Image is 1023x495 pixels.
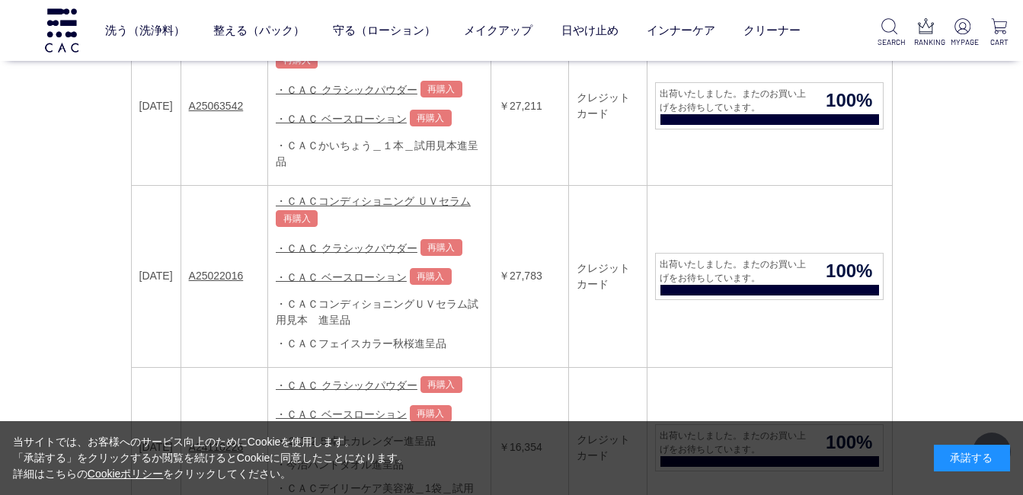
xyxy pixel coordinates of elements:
[333,10,436,50] a: 守る（ローション）
[491,27,568,185] td: ￥27,211
[13,434,409,482] div: 当サイトでは、お客様へのサービス向上のためにCookieを使用します。 「承諾する」をクリックするか閲覧を続けるとCookieに同意したことになります。 詳細はこちらの をクリックしてください。
[568,185,647,367] td: クレジットカード
[878,18,901,48] a: SEARCH
[131,27,181,185] td: [DATE]
[491,185,568,367] td: ￥27,783
[410,268,452,285] a: 再購入
[189,270,244,282] a: A25022016
[743,10,801,50] a: クリーナー
[276,210,318,227] a: 再購入
[655,82,884,129] a: 出荷いたしました。またのお買い上げをお待ちしています。 100%
[656,257,815,285] span: 出荷いたしました。またのお買い上げをお待ちしています。
[131,185,181,367] td: [DATE]
[88,468,164,480] a: Cookieポリシー
[410,110,452,126] a: 再購入
[815,257,883,285] span: 100%
[951,18,974,48] a: MYPAGE
[276,83,417,95] a: ・ＣＡＣ クラシックパウダー
[914,37,938,48] p: RANKING
[878,37,901,48] p: SEARCH
[561,10,619,50] a: 日やけ止め
[276,138,483,170] div: ・ＣＡＣかいちょう＿１本＿試用見本進呈品
[213,10,305,50] a: 整える（パック）
[934,445,1010,471] div: 承諾する
[987,18,1011,48] a: CART
[276,378,417,391] a: ・ＣＡＣ クラシックパウダー
[815,87,883,114] span: 100%
[276,241,417,254] a: ・ＣＡＣ クラシックパウダー
[410,405,452,422] a: 再購入
[276,270,407,283] a: ・ＣＡＣ ベースローション
[655,253,884,300] a: 出荷いたしました。またのお買い上げをお待ちしています。 100%
[647,10,715,50] a: インナーケア
[420,239,462,256] a: 再購入
[914,18,938,48] a: RANKING
[951,37,974,48] p: MYPAGE
[656,87,815,114] span: 出荷いたしました。またのお買い上げをお待ちしています。
[276,336,483,352] div: ・ＣＡＣフェイスカラー秋桜進呈品
[568,27,647,185] td: クレジットカード
[420,376,462,393] a: 再購入
[276,296,483,328] div: ・ＣＡＣコンディショニングＵＶセラム試用見本 進呈品
[987,37,1011,48] p: CART
[276,195,471,207] a: ・ＣＡＣコンディショニング ＵＶセラム
[276,112,407,124] a: ・ＣＡＣ ベースローション
[189,100,244,112] a: A25063542
[464,10,532,50] a: メイクアップ
[43,8,81,52] img: logo
[420,81,462,97] a: 再購入
[105,10,185,50] a: 洗う（洗浄料）
[276,407,407,420] a: ・ＣＡＣ ベースローション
